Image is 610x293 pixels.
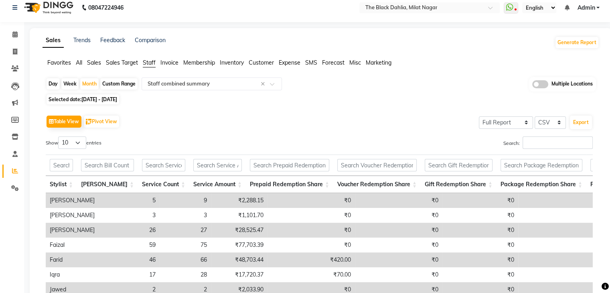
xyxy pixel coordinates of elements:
div: Day [47,78,60,90]
td: ₹0 [268,208,355,223]
label: Show entries [46,136,101,149]
input: Search Gift Redemption Share [425,159,492,171]
td: ₹0 [442,193,518,208]
td: 28 [160,267,211,282]
span: Misc [349,59,361,66]
button: Export [570,116,592,129]
td: ₹17,720.37 [211,267,268,282]
button: Pivot View [84,116,119,128]
td: ₹0 [518,267,608,282]
td: 5 [99,193,160,208]
div: Custom Range [100,78,138,90]
th: Service Amount: activate to sort column ascending [189,176,246,193]
span: Customer [249,59,274,66]
td: ₹0 [518,238,608,252]
td: ₹0 [442,252,518,267]
td: ₹28,525.47 [211,223,268,238]
td: ₹0 [355,223,442,238]
span: [DATE] - [DATE] [81,96,117,102]
td: ₹0 [518,208,608,223]
select: Showentries [58,136,86,149]
button: Generate Report [555,37,598,48]
span: All [76,59,82,66]
td: ₹0 [355,208,442,223]
td: ₹77,703.39 [211,238,268,252]
input: Search Prepaid Redemption Share [250,159,329,171]
span: Selected date: [47,94,119,104]
a: Sales [43,33,64,48]
th: Gift Redemption Share: activate to sort column ascending [421,176,497,193]
th: Service Count: activate to sort column ascending [138,176,189,193]
th: Voucher Redemption Share: activate to sort column ascending [333,176,421,193]
td: ₹0 [355,252,442,267]
td: ₹0 [268,193,355,208]
th: Bill Count: activate to sort column ascending [77,176,138,193]
label: Search: [503,136,593,149]
td: ₹70.00 [268,267,355,282]
a: Comparison [135,37,166,44]
td: ₹0 [268,223,355,238]
td: ₹0 [518,193,608,208]
td: ₹0 [442,238,518,252]
td: 46 [99,252,160,267]
span: Multiple Locations [551,80,593,88]
img: pivot.png [86,119,92,125]
td: ₹0 [355,238,442,252]
th: Package Redemption Share: activate to sort column ascending [497,176,586,193]
span: Admin [577,4,595,12]
td: [PERSON_NAME] [46,223,99,238]
input: Search Voucher Redemption Share [337,159,417,171]
span: Inventory [220,59,244,66]
td: 59 [99,238,160,252]
td: ₹0 [442,267,518,282]
td: 3 [99,208,160,223]
span: Forecast [322,59,345,66]
td: 27 [160,223,211,238]
span: Favorites [47,59,71,66]
span: Membership [183,59,215,66]
span: Sales [87,59,101,66]
a: Feedback [100,37,125,44]
button: Table View [47,116,81,128]
td: 26 [99,223,160,238]
input: Search Stylist [50,159,73,171]
td: ₹0 [442,223,518,238]
td: 75 [160,238,211,252]
td: ₹1,101.70 [211,208,268,223]
span: Expense [279,59,300,66]
td: Faizal [46,238,99,252]
td: ₹2,288.15 [211,193,268,208]
div: Month [80,78,99,90]
th: Prepaid Redemption Share: activate to sort column ascending [246,176,333,193]
td: ₹0 [518,223,608,238]
input: Search Bill Count [81,159,134,171]
td: [PERSON_NAME] [46,208,99,223]
span: Clear all [261,80,268,88]
td: Farid [46,252,99,267]
td: 66 [160,252,211,267]
td: ₹0 [442,208,518,223]
span: Invoice [160,59,178,66]
div: Week [61,78,79,90]
span: SMS [305,59,317,66]
td: 17 [99,267,160,282]
td: ₹48,703.44 [211,252,268,267]
input: Search Package Redemption Share [501,159,582,171]
td: ₹420.00 [268,252,355,267]
td: ₹0 [355,193,442,208]
th: Stylist: activate to sort column ascending [46,176,77,193]
input: Search Service Count [142,159,185,171]
span: Sales Target [106,59,138,66]
input: Search: [523,136,593,149]
span: Marketing [366,59,391,66]
td: ₹0 [518,252,608,267]
td: ₹0 [268,238,355,252]
a: Trends [73,37,91,44]
span: Staff [143,59,156,66]
td: ₹0 [355,267,442,282]
td: [PERSON_NAME] [46,193,99,208]
td: 3 [160,208,211,223]
td: Iqra [46,267,99,282]
td: 9 [160,193,211,208]
input: Search Service Amount [193,159,242,171]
